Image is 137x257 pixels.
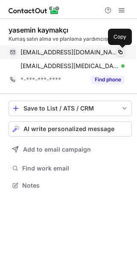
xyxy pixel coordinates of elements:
[9,5,60,15] img: ContactOut v5.3.10
[23,105,117,112] div: Save to List / ATS / CRM
[22,182,128,189] span: Notes
[9,162,132,174] button: Find work email
[91,75,125,84] button: Reveal Button
[9,142,132,157] button: Add to email campaign
[9,35,132,43] div: Kumaş satın alma ve planlama yardımcısı
[9,101,132,116] button: save-profile-one-click
[23,146,91,153] span: Add to email campaign
[9,121,132,137] button: AI write personalized message
[9,26,68,34] div: yasemin kaymakçı
[20,62,118,70] span: [EMAIL_ADDRESS][MEDICAL_DATA][DOMAIN_NAME]
[20,48,118,56] span: [EMAIL_ADDRESS][DOMAIN_NAME]
[23,126,114,132] span: AI write personalized message
[22,164,128,172] span: Find work email
[9,179,132,191] button: Notes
